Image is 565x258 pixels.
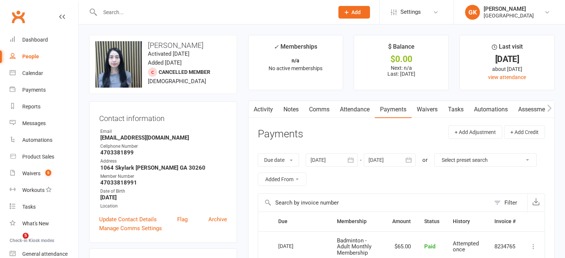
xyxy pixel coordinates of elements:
th: Amount [386,212,418,231]
a: Update Contact Details [99,215,157,224]
h3: Payments [258,128,303,140]
a: Tasks [443,101,469,118]
i: ✓ [274,43,279,50]
div: People [22,53,39,59]
div: Dashboard [22,37,48,43]
span: Attempted once [453,240,479,253]
a: Assessments [513,101,558,118]
div: What's New [22,221,49,226]
div: Last visit [492,42,523,55]
h3: [PERSON_NAME] [95,41,231,49]
div: or [422,156,428,164]
strong: n/a [292,58,299,63]
a: Waivers [412,101,443,118]
a: Automations [10,132,78,148]
a: Attendance [335,101,375,118]
a: Calendar [10,65,78,82]
strong: 4703381899 [100,149,227,156]
img: image1750809118.png [95,41,142,88]
div: Product Sales [22,154,54,160]
a: Messages [10,115,78,132]
a: Comms [304,101,335,118]
span: No active memberships [269,65,322,71]
div: Address [100,158,227,165]
a: People [10,48,78,65]
a: Automations [469,101,513,118]
span: [DEMOGRAPHIC_DATA] [148,78,206,85]
a: What's New [10,215,78,232]
span: Cancelled member [159,69,210,75]
iframe: Intercom live chat [7,233,25,251]
time: Activated [DATE] [148,50,189,57]
a: Notes [278,101,304,118]
a: Manage Comms Settings [99,224,162,233]
p: Next: n/a Last: [DATE] [361,65,442,77]
a: Activity [249,101,278,118]
span: Paid [424,243,435,250]
strong: 47033818991 [100,179,227,186]
span: Settings [400,4,421,20]
div: Location [100,203,227,210]
th: Due [272,212,330,231]
strong: 1064 Skylark [PERSON_NAME] GA 30260 [100,164,227,171]
time: Added [DATE] [148,59,182,66]
div: Memberships [274,42,317,56]
th: Invoice # [488,212,522,231]
div: Payments [22,87,46,93]
span: 5 [45,170,51,176]
div: Reports [22,104,40,110]
a: Reports [10,98,78,115]
div: [DATE] [467,55,548,63]
a: Payments [10,82,78,98]
div: Calendar [22,70,43,76]
a: Product Sales [10,148,78,165]
a: Clubworx [9,7,27,26]
a: Waivers 5 [10,165,78,182]
h3: Contact information [99,111,227,123]
div: Waivers [22,170,40,176]
div: Email [100,128,227,135]
a: Archive [208,215,227,224]
strong: [DATE] [100,194,227,201]
div: Date of Birth [100,188,227,195]
th: History [446,212,488,231]
div: Cellphone Number [100,143,227,150]
button: Filter [490,194,527,212]
div: Messages [22,120,46,126]
div: Tasks [22,204,36,210]
a: Payments [375,101,412,118]
div: [PERSON_NAME] [484,6,534,12]
div: Member Number [100,173,227,180]
th: Membership [330,212,386,231]
span: Add [351,9,361,15]
div: General attendance [22,251,68,257]
span: 5 [23,233,29,239]
div: $ Balance [388,42,415,55]
div: about [DATE] [467,65,548,73]
strong: [EMAIL_ADDRESS][DOMAIN_NAME] [100,134,227,141]
div: [GEOGRAPHIC_DATA] [484,12,534,19]
div: [DATE] [278,240,312,252]
div: GK [465,5,480,20]
a: view attendance [488,74,526,80]
div: Filter [504,198,517,207]
a: Dashboard [10,32,78,48]
button: + Add Adjustment [448,125,502,139]
button: Add [338,6,370,19]
div: Automations [22,137,52,143]
button: + Add Credit [504,125,545,139]
a: Tasks [10,199,78,215]
th: Status [418,212,446,231]
input: Search by invoice number [258,194,490,212]
button: Due date [258,153,299,167]
div: $0.00 [361,55,442,63]
div: Workouts [22,187,45,193]
span: Badminton - Adult Monthly Membership [337,237,371,256]
button: Added From [258,173,306,186]
a: Workouts [10,182,78,199]
input: Search... [98,7,329,17]
a: Flag [177,215,188,224]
